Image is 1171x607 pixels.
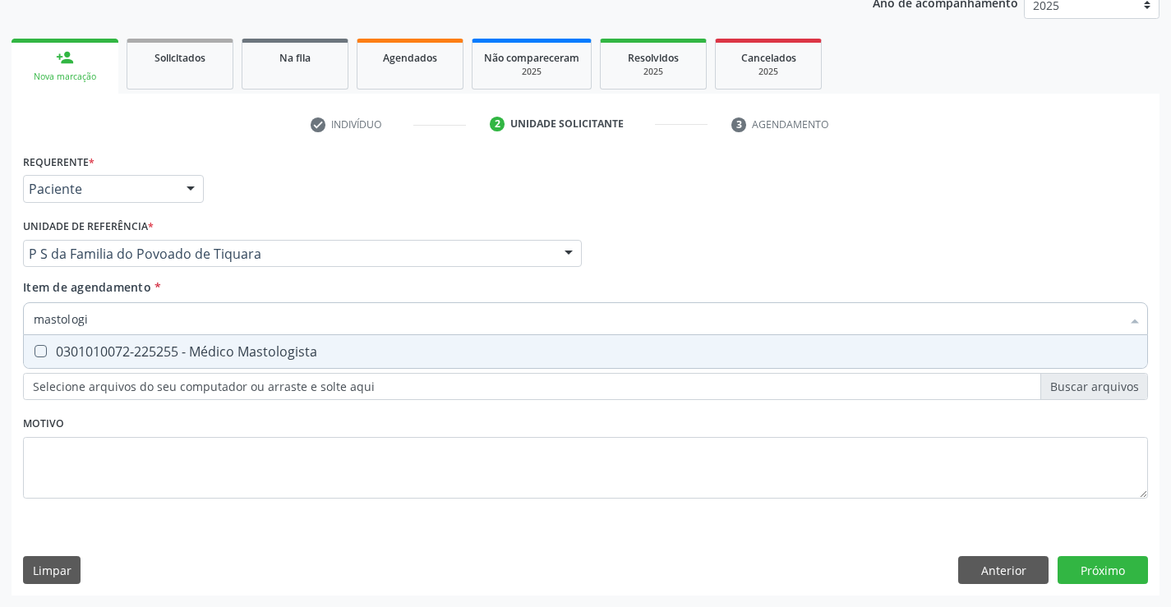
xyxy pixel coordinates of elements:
[484,51,579,65] span: Não compareceram
[56,48,74,67] div: person_add
[23,279,151,295] span: Item de agendamento
[628,51,679,65] span: Resolvidos
[23,412,64,437] label: Motivo
[34,345,1137,358] div: 0301010072-225255 - Médico Mastologista
[23,149,95,175] label: Requerente
[23,71,107,83] div: Nova marcação
[23,214,154,240] label: Unidade de referência
[154,51,205,65] span: Solicitados
[741,51,796,65] span: Cancelados
[279,51,311,65] span: Na fila
[29,181,170,197] span: Paciente
[727,66,809,78] div: 2025
[490,117,505,131] div: 2
[484,66,579,78] div: 2025
[510,117,624,131] div: Unidade solicitante
[1058,556,1148,584] button: Próximo
[612,66,694,78] div: 2025
[34,302,1121,335] input: Buscar por procedimentos
[29,246,548,262] span: P S da Familia do Povoado de Tiquara
[383,51,437,65] span: Agendados
[958,556,1049,584] button: Anterior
